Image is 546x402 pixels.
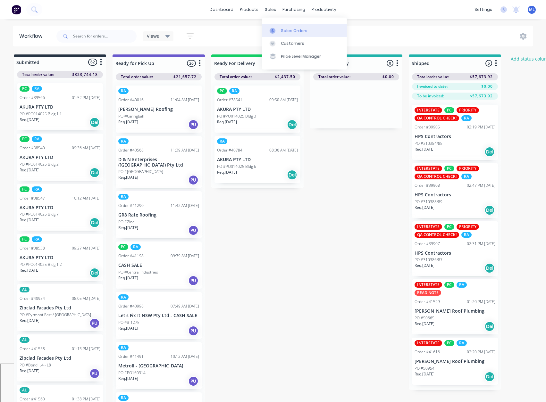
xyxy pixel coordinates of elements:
div: Order #38540 [20,145,45,151]
div: 07:49 AM [DATE] [171,303,199,309]
div: RA [461,115,472,121]
div: PU [188,275,198,286]
div: PC [20,236,29,242]
div: ALOrder #4095408:05 AM [DATE]Zipclad Facades Pty LtdPO #Pyrmont East / [GEOGRAPHIC_DATA]Req.[DATE]PU [17,284,103,331]
div: PRIORITY [457,166,479,171]
p: Req. [DATE] [118,275,138,281]
div: 01:38 PM [DATE] [72,396,100,402]
p: Req. [DATE] [415,205,434,210]
p: PO #Zinc [118,219,134,225]
div: Order #38541 [217,97,242,103]
div: PC [444,340,454,346]
div: PRIORITY [457,107,479,113]
div: RA [229,88,239,94]
p: Req. [DATE] [118,175,138,180]
div: Order #41529 [415,299,440,305]
div: Order #39566 [20,95,45,101]
p: PO #PO014025 Bldg 6 [217,164,256,169]
div: PCRAOrder #3854109:50 AM [DATE]AKURA PTY LTDPO #PO014025 Bldg 3Req.[DATE]Del [214,86,300,133]
div: PC [444,107,454,113]
div: PRIORITY [457,224,479,230]
span: $57,673.92 [470,93,493,99]
div: settings [471,5,495,14]
div: PCRAOrder #3854009:36 AM [DATE]AKURA PTY LTDPO #PO014025 Bldg 2Req.[DATE]Del [17,134,103,181]
p: PO #PO014025 Bldg 3 [217,113,256,119]
div: INTERSTATE [415,107,442,113]
div: Del [484,321,495,332]
a: Sales Orders [262,24,347,37]
div: INTERSTATE [415,340,442,346]
a: Price Level Manager [262,50,347,63]
span: Total order value: [417,74,449,80]
input: Search for orders... [73,30,137,43]
p: Req. [DATE] [20,267,39,273]
p: PO #PO014025 Bldg 1.2 [20,262,62,267]
div: 02:20 PM [DATE] [467,349,495,355]
div: Del [89,268,100,278]
p: Metroll - [GEOGRAPHIC_DATA] [118,363,199,369]
div: INTERSTATE [415,282,442,288]
div: ALOrder #4155801:13 PM [DATE]Zipclad Facades Pty LtdPO #Bondi L4 - L8Req.[DATE]PU [17,334,103,381]
div: PU [188,119,198,130]
div: purchasing [279,5,308,14]
p: Req. [DATE] [415,371,434,377]
div: PCRAOrder #3956601:52 PM [DATE]AKURA PTY LTDPO #PO014025 Bldg 1.1Req.[DATE]Del [17,83,103,130]
div: QA CONTROL CHECK! [415,232,459,238]
div: INTERSTATE [415,166,442,171]
p: Req. [DATE] [217,119,237,125]
div: Order #40954 [20,296,45,301]
div: AL [20,387,29,393]
p: PO #310388/89 [415,199,442,205]
span: $2,437.50 [275,74,295,80]
p: PO #310384/85 [415,141,442,146]
span: Views [147,33,159,39]
p: HPS Contractors [415,192,495,198]
div: Order #38547 [20,195,45,201]
div: PU [89,318,100,328]
p: Req. [DATE] [118,376,138,381]
div: Order #40784 [217,147,242,153]
p: PO ## 1275 [118,320,139,325]
p: Req. [DATE] [20,117,39,123]
div: PC [444,166,454,171]
div: RA [32,236,42,242]
span: $21,657.72 [173,74,197,80]
div: 10:12 AM [DATE] [171,354,199,359]
p: Req. [DATE] [415,321,434,327]
div: 02:47 PM [DATE] [467,183,495,188]
div: PCRAOrder #3854710:12 AM [DATE]AKURA PTY LTDPO #PO014025 Bldg 7Req.[DATE]Del [17,184,103,231]
p: AKURA PTY LTD [217,107,298,112]
span: ML [529,7,535,12]
div: PU [188,376,198,386]
div: 11:42 AM [DATE] [171,203,199,209]
p: Zipclad Facades Pty Ltd [20,356,100,361]
p: AKURA PTY LTD [20,205,100,210]
p: Req. [DATE] [20,318,39,324]
div: 02:31 PM [DATE] [467,241,495,247]
div: PCRAOrder #3853809:27 AM [DATE]AKURA PTY LTDPO #PO014025 Bldg 1.2Req.[DATE]Del [17,234,103,281]
div: 11:39 AM [DATE] [171,147,199,153]
p: PO #Central Industries [118,269,158,275]
div: productivity [308,5,340,14]
div: PC [217,88,227,94]
div: QA CONTROL CHECK! [415,174,459,179]
div: Del [89,217,100,228]
p: [PERSON_NAME] Roofing [118,107,199,112]
div: INTERSTATEPCRAREAD NOTEOrder #4152901:20 PM [DATE][PERSON_NAME] Roof PlumbingPO #50665Req.[DATE]Del [412,279,498,334]
div: PC [118,244,128,250]
span: Total order value: [121,74,153,80]
div: AL [20,337,29,343]
div: 09:39 AM [DATE] [171,253,199,259]
span: $57,673.92 [470,74,493,80]
p: PO #Pyrmont East / [GEOGRAPHIC_DATA] [20,312,91,318]
div: RAOrder #4129011:42 AM [DATE]GR8 Rate RoofingPO #ZincReq.[DATE]PU [116,191,202,238]
div: PU [188,225,198,235]
p: PO #PO160314 [118,370,146,376]
div: PC [20,136,29,142]
div: Order #40998 [118,303,144,309]
div: RAOrder #4056811:39 AM [DATE]D & N Enterprises ([GEOGRAPHIC_DATA]) Pty LtdPO #[GEOGRAPHIC_DATA]Re... [116,136,202,188]
p: Req. [DATE] [415,263,434,268]
div: Order #41560 [20,396,45,402]
p: D & N Enterprises ([GEOGRAPHIC_DATA]) Pty Ltd [118,157,199,168]
div: Order #39908 [415,183,440,188]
